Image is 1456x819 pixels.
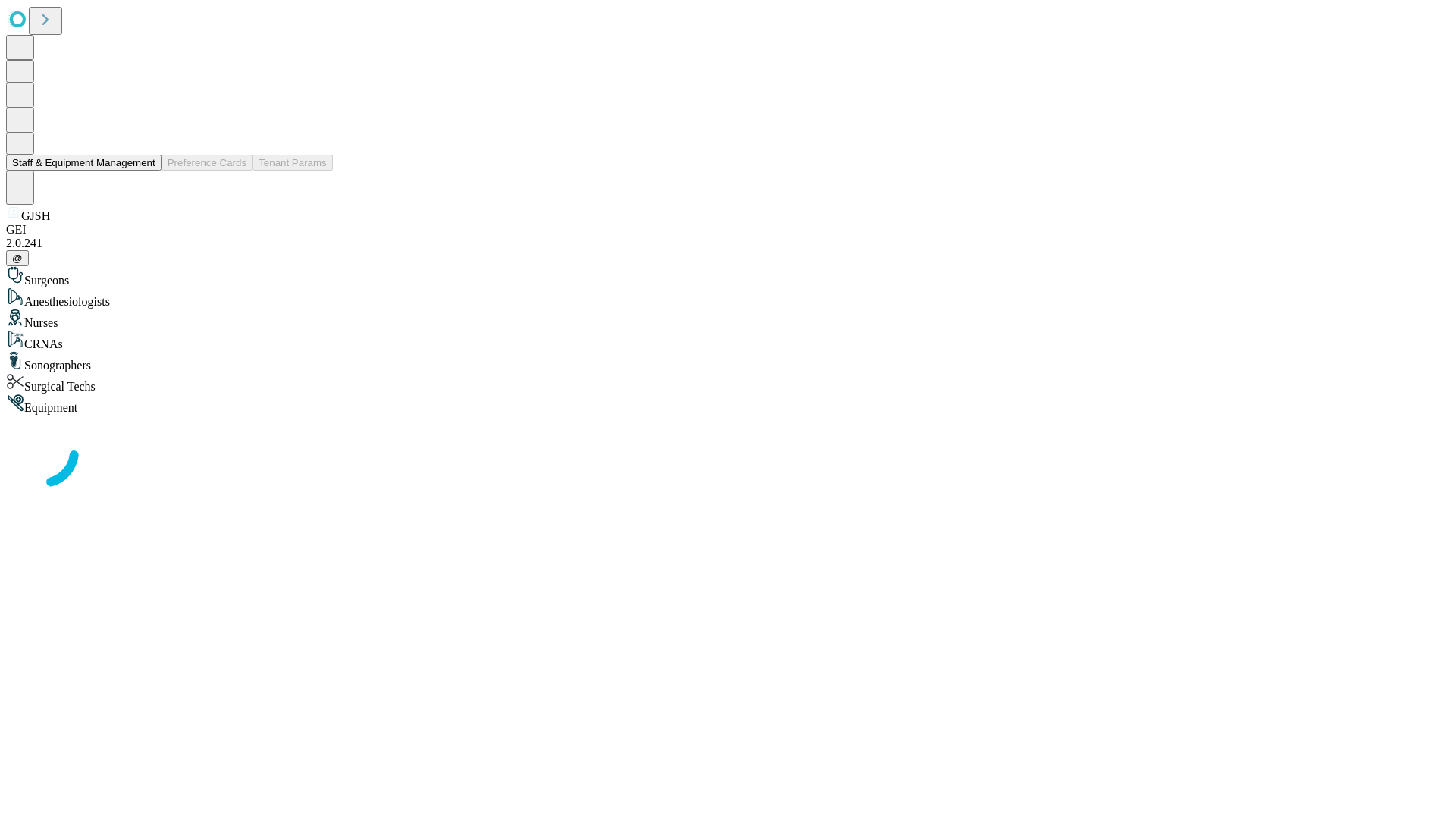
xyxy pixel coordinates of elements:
[6,287,1450,309] div: Anesthesiologists
[12,253,23,264] span: @
[162,155,253,171] button: Preference Cards
[6,250,29,266] button: @
[6,372,1450,394] div: Surgical Techs
[6,266,1450,287] div: Surgeons
[6,309,1450,330] div: Nurses
[253,155,333,171] button: Tenant Params
[6,330,1450,351] div: CRNAs
[6,155,162,171] button: Staff & Equipment Management
[6,237,1450,250] div: 2.0.241
[6,223,1450,237] div: GEI
[6,394,1450,415] div: Equipment
[6,351,1450,372] div: Sonographers
[21,209,50,222] span: GJSH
